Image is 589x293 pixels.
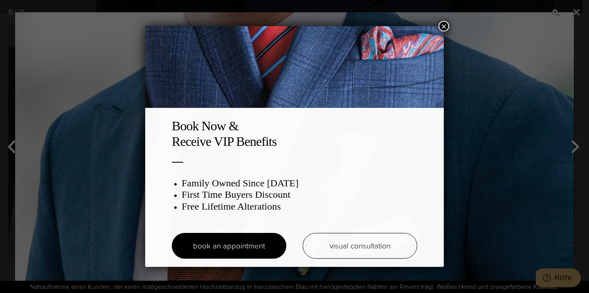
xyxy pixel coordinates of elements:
a: book an appointment [172,233,286,259]
a: visual consultation [303,233,417,259]
h3: Free Lifetime Alterations [182,201,417,212]
h3: First Time Buyers Discount [182,189,417,201]
button: Close [438,21,449,31]
font: Hilfe [18,6,36,13]
h3: Family Owned Since [DATE] [182,177,417,189]
h2: Book Now & Receive VIP Benefits [172,118,417,150]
